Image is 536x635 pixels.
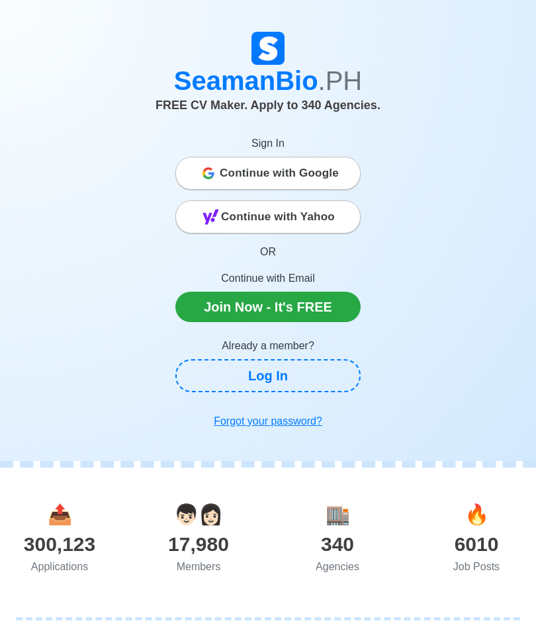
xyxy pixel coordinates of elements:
[465,503,489,525] span: jobs
[175,338,361,354] p: Already a member?
[156,99,380,112] span: FREE CV Maker. Apply to 340 Agencies.
[175,292,361,322] a: Join Now - It's FREE
[129,559,268,575] div: Members
[175,408,361,435] a: Forgot your password?
[175,359,361,392] a: Log In
[221,204,335,230] span: Continue with Yahoo
[48,503,72,525] span: applications
[251,32,285,65] img: Logo
[214,415,322,427] u: Forgot your password?
[268,559,407,575] div: Agencies
[175,157,361,190] button: Continue with Google
[268,529,407,559] div: 340
[326,503,350,525] span: agencies
[174,503,223,525] span: users
[175,136,361,151] p: Sign In
[175,271,361,286] p: Continue with Email
[40,65,496,97] h1: SeamanBio
[318,66,363,95] span: .PH
[220,160,339,187] span: Continue with Google
[129,529,268,559] div: 17,980
[175,244,361,260] p: OR
[175,200,361,233] button: Continue with Yahoo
